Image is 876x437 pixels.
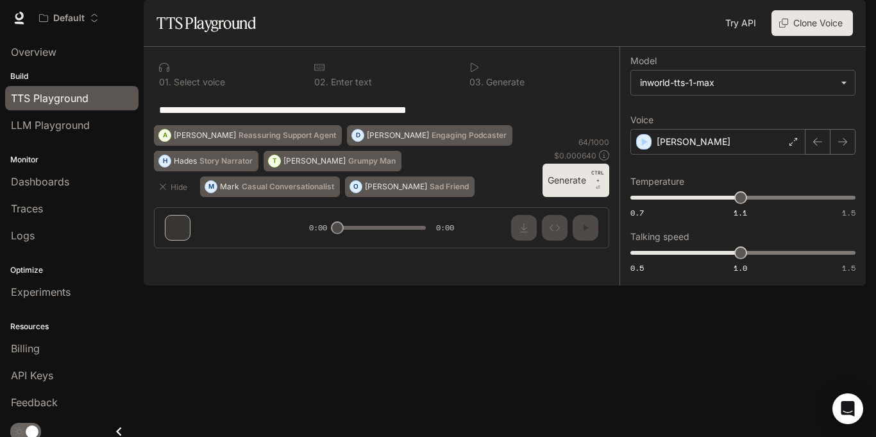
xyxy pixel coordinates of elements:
p: Mark [220,183,239,191]
button: MMarkCasual Conversationalist [200,176,340,197]
button: A[PERSON_NAME]Reassuring Support Agent [154,125,342,146]
a: Try API [720,10,761,36]
p: Sad Friend [430,183,469,191]
span: 1.1 [734,207,747,218]
p: [PERSON_NAME] [174,132,236,139]
div: D [352,125,364,146]
p: [PERSON_NAME] [367,132,429,139]
div: Open Intercom Messenger [832,393,863,424]
button: GenerateCTRL +⏎ [543,164,609,197]
span: 1.5 [842,207,855,218]
button: Open workspace menu [33,5,105,31]
p: Hades [174,157,197,165]
p: Temperature [630,177,684,186]
span: 1.0 [734,262,747,273]
p: 0 3 . [469,78,484,87]
p: [PERSON_NAME] [657,135,730,148]
p: Enter text [328,78,372,87]
div: A [159,125,171,146]
p: 0 2 . [314,78,328,87]
p: Talking speed [630,232,689,241]
button: D[PERSON_NAME]Engaging Podcaster [347,125,512,146]
div: H [159,151,171,171]
p: ⏎ [591,169,604,192]
p: 64 / 1000 [578,137,609,148]
p: $ 0.000640 [554,150,596,161]
span: 1.5 [842,262,855,273]
p: Casual Conversationalist [242,183,334,191]
p: Grumpy Man [348,157,396,165]
h1: TTS Playground [156,10,256,36]
p: [PERSON_NAME] [283,157,346,165]
p: Voice [630,116,653,124]
button: HHadesStory Narrator [154,151,258,171]
button: Hide [154,176,195,197]
button: Clone Voice [771,10,853,36]
div: inworld-tts-1-max [631,71,855,95]
button: T[PERSON_NAME]Grumpy Man [264,151,401,171]
p: 0 1 . [159,78,171,87]
div: O [350,176,362,197]
p: Reassuring Support Agent [239,132,336,139]
button: O[PERSON_NAME]Sad Friend [345,176,475,197]
div: M [205,176,217,197]
p: Story Narrator [199,157,253,165]
p: Engaging Podcaster [432,132,507,139]
span: 0.7 [630,207,644,218]
p: Select voice [171,78,225,87]
p: CTRL + [591,169,604,184]
p: [PERSON_NAME] [365,183,427,191]
div: inworld-tts-1-max [640,76,834,89]
p: Model [630,56,657,65]
p: Default [53,13,85,24]
span: 0.5 [630,262,644,273]
p: Generate [484,78,525,87]
div: T [269,151,280,171]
